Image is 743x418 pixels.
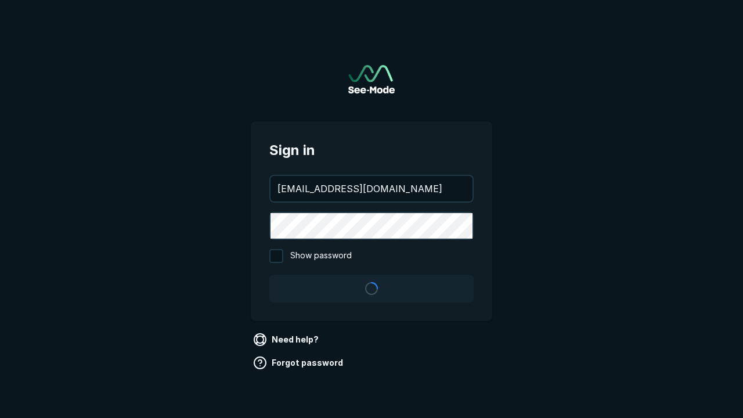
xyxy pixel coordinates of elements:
img: See-Mode Logo [348,65,395,93]
span: Sign in [269,140,474,161]
input: your@email.com [270,176,473,201]
a: Forgot password [251,354,348,372]
a: Go to sign in [348,65,395,93]
span: Show password [290,249,352,263]
a: Need help? [251,330,323,349]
